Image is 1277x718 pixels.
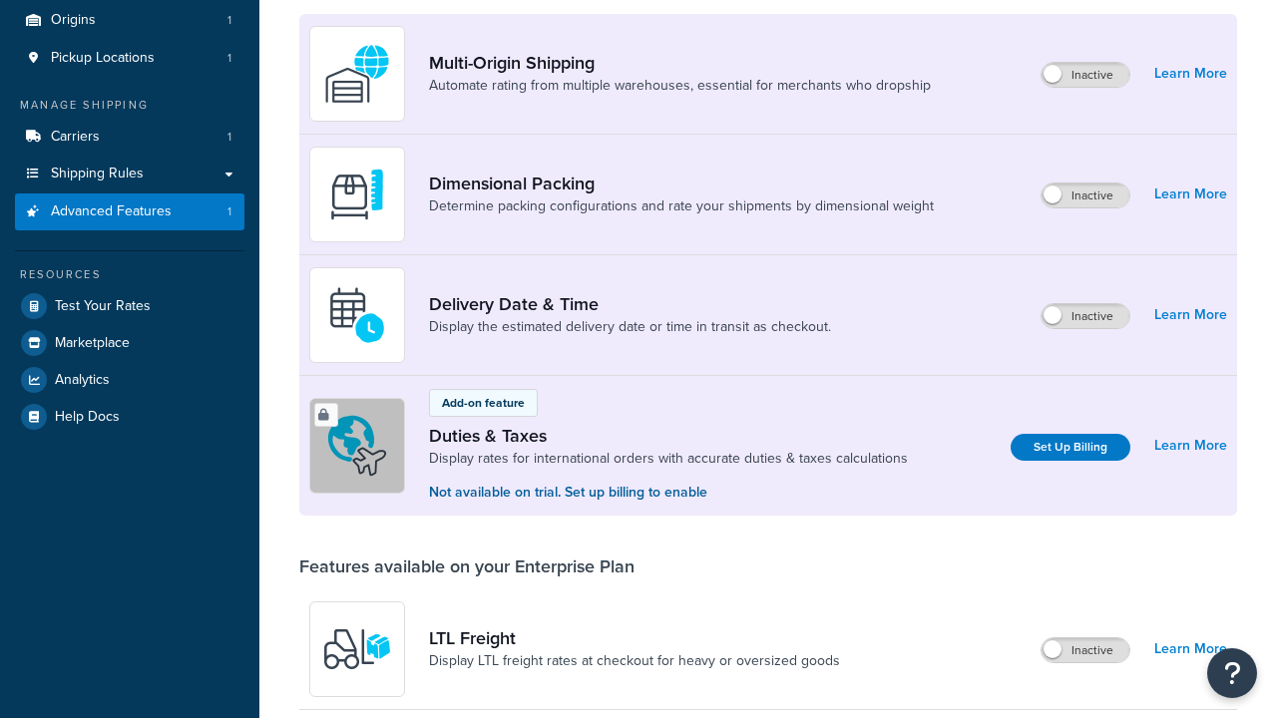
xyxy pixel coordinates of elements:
span: Analytics [55,372,110,389]
img: WatD5o0RtDAAAAAElFTkSuQmCC [322,39,392,109]
div: Manage Shipping [15,97,244,114]
a: Test Your Rates [15,288,244,324]
span: Marketplace [55,335,130,352]
span: Origins [51,12,96,29]
label: Inactive [1042,638,1129,662]
a: Multi-Origin Shipping [429,52,931,74]
a: Set Up Billing [1011,434,1130,461]
a: Analytics [15,362,244,398]
a: Shipping Rules [15,156,244,192]
a: Display LTL freight rates at checkout for heavy or oversized goods [429,651,840,671]
a: Pickup Locations1 [15,40,244,77]
a: Delivery Date & Time [429,293,831,315]
label: Inactive [1042,63,1129,87]
span: Test Your Rates [55,298,151,315]
a: LTL Freight [429,627,840,649]
a: Display rates for international orders with accurate duties & taxes calculations [429,449,908,469]
span: 1 [227,203,231,220]
p: Not available on trial. Set up billing to enable [429,482,908,504]
a: Display the estimated delivery date or time in transit as checkout. [429,317,831,337]
a: Advanced Features1 [15,193,244,230]
a: Learn More [1154,60,1227,88]
a: Help Docs [15,399,244,435]
span: Shipping Rules [51,166,144,182]
label: Inactive [1042,304,1129,328]
a: Automate rating from multiple warehouses, essential for merchants who dropship [429,76,931,96]
span: 1 [227,50,231,67]
a: Dimensional Packing [429,173,934,194]
p: Add-on feature [442,394,525,412]
span: Help Docs [55,409,120,426]
li: Pickup Locations [15,40,244,77]
button: Open Resource Center [1207,648,1257,698]
a: Learn More [1154,635,1227,663]
img: DTVBYsAAAAAASUVORK5CYII= [322,160,392,229]
li: Carriers [15,119,244,156]
span: Advanced Features [51,203,172,220]
a: Determine packing configurations and rate your shipments by dimensional weight [429,196,934,216]
li: Advanced Features [15,193,244,230]
a: Learn More [1154,301,1227,329]
span: Pickup Locations [51,50,155,67]
span: 1 [227,129,231,146]
span: Carriers [51,129,100,146]
div: Resources [15,266,244,283]
div: Features available on your Enterprise Plan [299,555,635,577]
a: Learn More [1154,180,1227,208]
a: Learn More [1154,432,1227,460]
a: Origins1 [15,2,244,39]
span: 1 [227,12,231,29]
label: Inactive [1042,183,1129,207]
a: Marketplace [15,325,244,361]
img: y79ZsPf0fXUFUhFXDzUgf+ktZg5F2+ohG75+v3d2s1D9TjoU8PiyCIluIjV41seZevKCRuEjTPPOKHJsQcmKCXGdfprl3L4q7... [322,614,392,684]
a: Duties & Taxes [429,425,908,447]
li: Origins [15,2,244,39]
img: gfkeb5ejjkALwAAAABJRU5ErkJggg== [322,280,392,350]
a: Carriers1 [15,119,244,156]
